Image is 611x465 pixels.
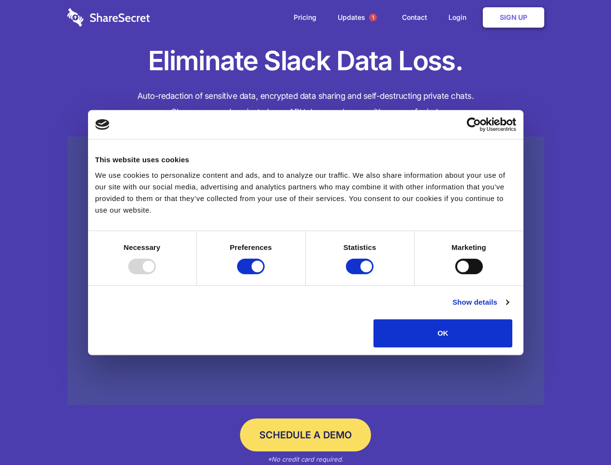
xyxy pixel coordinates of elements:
a: Login [439,2,481,32]
a: Show details [452,296,508,308]
a: Schedule a Demo [240,418,371,451]
img: logo-wordmark-white-trans-d4663122ce5f474addd5e946df7df03e33cb6a1c49d2221995e7729f52c070b2.svg [67,8,150,27]
div: This website uses cookies [95,154,516,166]
a: Contact [392,2,437,32]
h1: Eliminate Slack Data Loss. [67,44,544,78]
strong: Statistics [343,243,376,251]
strong: Marketing [451,243,486,251]
strong: Preferences [230,243,272,251]
img: logo [95,119,110,130]
div: We use cookies to personalize content and ads, and to analyze our traffic. We also share informat... [95,170,516,216]
button: OK [373,319,512,347]
a: Usercentrics Cookiebot - opens in a new window [432,117,516,132]
a: Wistia video thumbnail [67,137,544,405]
span: 1 [369,14,377,21]
a: Pricing [284,2,326,32]
strong: Necessary [124,243,161,251]
h4: Auto-redaction of sensitive data, encrypted data sharing and self-destructing private chats. Shar... [67,88,544,120]
a: Sign Up [483,7,544,28]
em: *No credit card required. [268,455,343,463]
